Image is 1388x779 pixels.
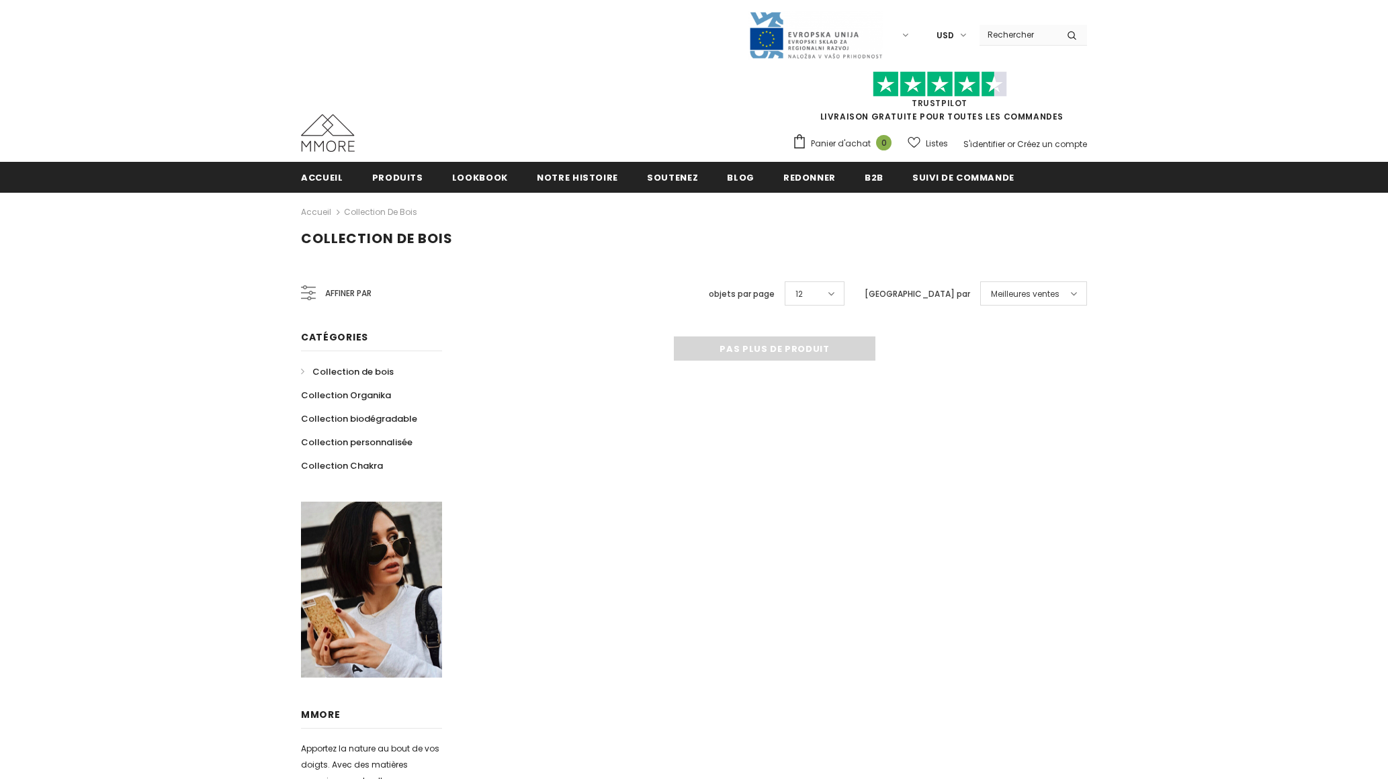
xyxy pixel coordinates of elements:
[873,71,1007,97] img: Faites confiance aux étoiles pilotes
[783,171,836,184] span: Redonner
[963,138,1005,150] a: S'identifier
[792,77,1087,122] span: LIVRAISON GRATUITE POUR TOUTES LES COMMANDES
[301,454,383,477] a: Collection Chakra
[537,171,618,184] span: Notre histoire
[748,11,883,60] img: Javni Razpis
[783,162,836,192] a: Redonner
[865,287,970,301] label: [GEOGRAPHIC_DATA] par
[727,162,754,192] a: Blog
[372,162,423,192] a: Produits
[1017,138,1087,150] a: Créez un compte
[865,171,883,184] span: B2B
[301,204,331,220] a: Accueil
[301,114,355,152] img: Cas MMORE
[792,134,898,154] a: Panier d'achat 0
[452,162,508,192] a: Lookbook
[301,412,417,425] span: Collection biodégradable
[301,389,391,402] span: Collection Organika
[301,162,343,192] a: Accueil
[301,171,343,184] span: Accueil
[344,206,417,218] a: Collection de bois
[912,171,1014,184] span: Suivi de commande
[537,162,618,192] a: Notre histoire
[748,29,883,40] a: Javni Razpis
[647,171,698,184] span: soutenez
[876,135,892,150] span: 0
[301,436,413,449] span: Collection personnalisée
[709,287,775,301] label: objets par page
[312,365,394,378] span: Collection de bois
[912,162,1014,192] a: Suivi de commande
[301,430,413,454] a: Collection personnalisée
[1007,138,1015,150] span: or
[301,383,391,407] a: Collection Organika
[795,287,803,301] span: 12
[991,287,1059,301] span: Meilleures ventes
[452,171,508,184] span: Lookbook
[811,137,871,150] span: Panier d'achat
[372,171,423,184] span: Produits
[301,407,417,430] a: Collection biodégradable
[926,137,948,150] span: Listes
[301,330,368,344] span: Catégories
[301,459,383,472] span: Collection Chakra
[301,360,394,383] a: Collection de bois
[301,708,341,721] span: MMORE
[301,229,453,248] span: Collection de bois
[325,286,372,301] span: Affiner par
[908,132,948,155] a: Listes
[727,171,754,184] span: Blog
[980,25,1057,44] input: Search Site
[912,97,967,109] a: TrustPilot
[647,162,698,192] a: soutenez
[937,29,954,42] span: USD
[865,162,883,192] a: B2B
